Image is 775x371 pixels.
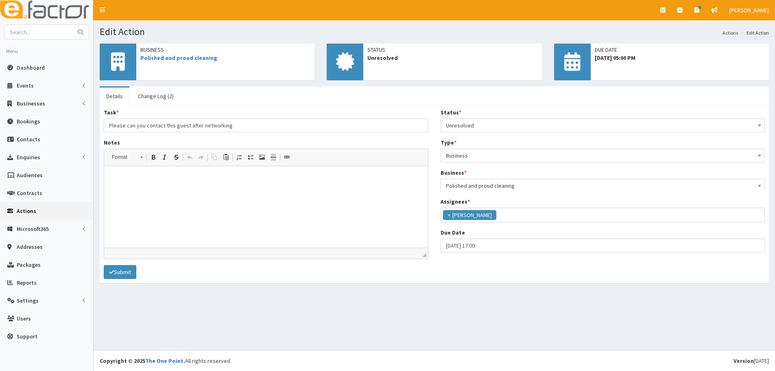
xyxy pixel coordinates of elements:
[159,152,170,162] a: Italic (Ctrl+I)
[100,88,129,105] a: Details
[441,198,470,206] label: Assignees
[108,152,136,162] span: Format
[104,166,428,248] iframe: Rich Text Editor, notes
[446,150,760,161] span: Business
[104,138,120,147] label: Notes
[17,315,31,322] span: Users
[739,29,769,36] li: Edit Action
[17,154,40,161] span: Enquiries
[140,46,310,54] span: Business
[441,138,456,147] label: Type
[17,171,43,179] span: Audiences
[734,357,754,364] b: Version
[17,297,39,304] span: Settings
[140,54,217,61] a: Polished and proud cleaning
[17,64,45,71] span: Dashboard
[367,54,537,62] span: Unresolved
[367,46,537,54] span: Status
[145,357,183,364] a: The One Point
[104,108,119,116] label: Task
[441,169,467,177] label: Business
[100,357,185,364] strong: Copyright © 2025 .
[441,108,461,116] label: Status
[17,279,37,286] span: Reports
[245,152,256,162] a: Insert/Remove Bulleted List
[17,261,41,268] span: Packages
[220,152,231,162] a: Paste (Ctrl+V)
[209,152,220,162] a: Copy (Ctrl+C)
[131,88,180,105] a: Change Log (2)
[184,152,195,162] a: Undo (Ctrl+Z)
[446,120,760,131] span: Unresolved
[195,152,207,162] a: Redo (Ctrl+Y)
[441,179,765,193] span: Polished and proud cleaning
[595,46,765,54] span: Due Date
[443,210,496,220] li: Michaela Sams
[723,29,738,36] a: Actions
[734,357,769,365] div: [DATE]
[17,207,36,215] span: Actions
[281,152,293,162] a: Link (Ctrl+L)
[107,151,147,163] a: Format
[256,152,268,162] a: Image
[268,152,279,162] a: Insert Horizontal Line
[441,119,765,132] span: Unresolved
[148,152,159,162] a: Bold (Ctrl+B)
[17,333,37,340] span: Support
[17,100,45,107] span: Businesses
[104,265,136,279] button: Submit
[448,211,450,219] span: ×
[441,149,765,162] span: Business
[441,228,465,237] label: Due Date
[17,243,43,250] span: Addresses
[17,189,42,197] span: Contracts
[595,54,765,62] span: [DATE] 05:00 PM
[422,253,426,257] span: Drag to resize
[17,136,40,143] span: Contacts
[17,82,34,89] span: Events
[17,225,49,233] span: Microsoft365
[94,350,775,371] footer: All rights reserved.
[4,25,73,39] input: Search...
[100,26,769,37] h1: Edit Action
[729,7,769,14] span: [PERSON_NAME]
[170,152,182,162] a: Strike Through
[446,180,760,191] span: Polished and proud cleaning
[17,118,40,125] span: Bookings
[234,152,245,162] a: Insert/Remove Numbered List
